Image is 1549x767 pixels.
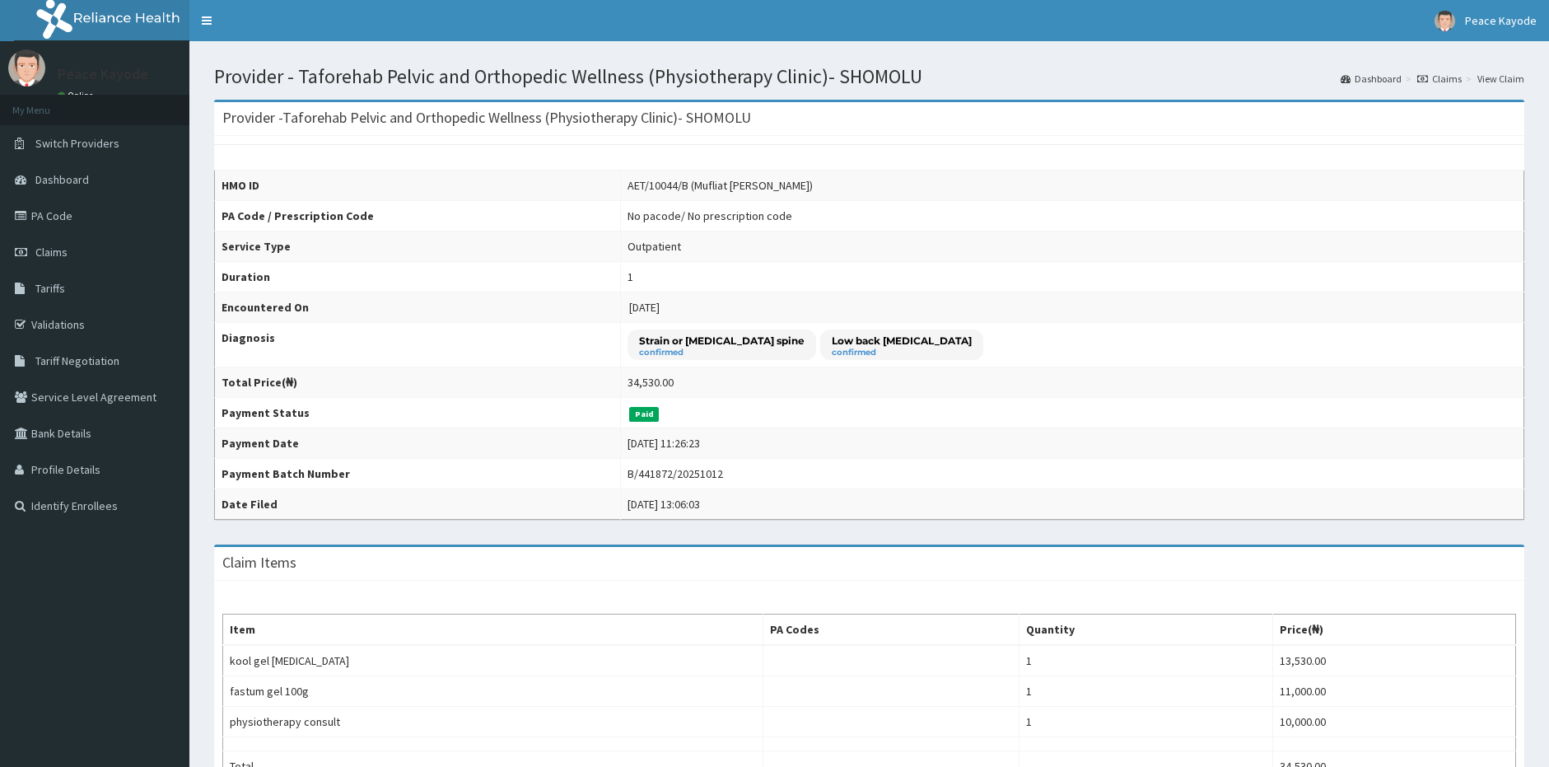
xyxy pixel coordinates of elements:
[215,292,621,323] th: Encountered On
[215,489,621,520] th: Date Filed
[629,407,659,422] span: Paid
[1272,707,1515,737] td: 10,000.00
[58,90,97,101] a: Online
[1272,645,1515,676] td: 13,530.00
[628,465,723,482] div: B/441872/20251012
[1417,72,1462,86] a: Claims
[222,110,751,125] h3: Provider - Taforehab Pelvic and Orthopedic Wellness (Physiotherapy Clinic)- SHOMOLU
[1272,615,1515,646] th: Price(₦)
[1272,676,1515,707] td: 11,000.00
[1019,676,1273,707] td: 1
[628,435,700,451] div: [DATE] 11:26:23
[215,398,621,428] th: Payment Status
[8,49,45,87] img: User Image
[223,645,763,676] td: kool gel [MEDICAL_DATA]
[1019,615,1273,646] th: Quantity
[629,300,660,315] span: [DATE]
[214,66,1524,87] h1: Provider - Taforehab Pelvic and Orthopedic Wellness (Physiotherapy Clinic)- SHOMOLU
[35,245,68,260] span: Claims
[35,136,119,151] span: Switch Providers
[1477,72,1524,86] a: View Claim
[1341,72,1402,86] a: Dashboard
[639,348,805,357] small: confirmed
[215,323,621,367] th: Diagnosis
[1019,645,1273,676] td: 1
[215,171,621,201] th: HMO ID
[223,676,763,707] td: fastum gel 100g
[628,374,674,391] div: 34,530.00
[215,367,621,398] th: Total Price(₦)
[1019,707,1273,737] td: 1
[628,269,633,285] div: 1
[223,615,763,646] th: Item
[832,348,972,357] small: confirmed
[628,208,792,224] div: No pacode / No prescription code
[215,428,621,459] th: Payment Date
[35,281,65,296] span: Tariffs
[763,615,1019,646] th: PA Codes
[58,67,148,82] p: Peace Kayode
[832,334,972,348] p: Low back [MEDICAL_DATA]
[223,707,763,737] td: physiotherapy consult
[628,496,700,512] div: [DATE] 13:06:03
[215,232,621,262] th: Service Type
[1465,13,1537,28] span: Peace Kayode
[222,555,296,570] h3: Claim Items
[628,238,681,255] div: Outpatient
[35,353,119,368] span: Tariff Negotiation
[628,177,813,194] div: AET/10044/B (Mufliat [PERSON_NAME])
[1435,11,1455,31] img: User Image
[215,459,621,489] th: Payment Batch Number
[215,262,621,292] th: Duration
[215,201,621,232] th: PA Code / Prescription Code
[639,334,805,348] p: Strain or [MEDICAL_DATA] spine
[35,172,89,187] span: Dashboard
